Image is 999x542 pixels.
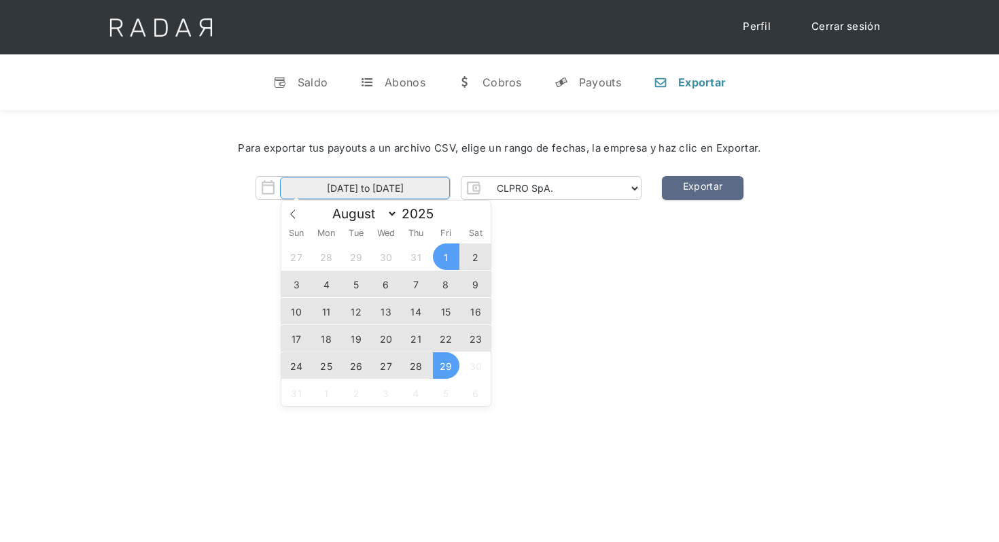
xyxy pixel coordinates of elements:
span: August 10, 2025 [283,298,310,324]
span: August 6, 2025 [373,271,400,297]
div: n [654,75,667,89]
span: August 17, 2025 [283,325,310,352]
span: September 4, 2025 [403,379,430,406]
span: September 2, 2025 [343,379,370,406]
select: Month [326,205,398,222]
span: September 6, 2025 [463,379,489,406]
span: August 7, 2025 [403,271,430,297]
span: August 30, 2025 [463,352,489,379]
span: July 31, 2025 [403,243,430,270]
span: July 28, 2025 [313,243,340,270]
span: August 23, 2025 [463,325,489,352]
span: August 3, 2025 [283,271,310,297]
span: August 14, 2025 [403,298,430,324]
a: Cerrar sesión [798,14,894,40]
span: August 28, 2025 [403,352,430,379]
div: v [273,75,287,89]
span: August 12, 2025 [343,298,370,324]
div: Saldo [298,75,328,89]
span: August 13, 2025 [373,298,400,324]
span: August 24, 2025 [283,352,310,379]
a: Exportar [662,176,743,200]
span: August 9, 2025 [463,271,489,297]
span: July 27, 2025 [283,243,310,270]
input: Year [398,206,446,222]
span: August 20, 2025 [373,325,400,352]
span: August 2, 2025 [463,243,489,270]
span: September 1, 2025 [313,379,340,406]
span: Thu [401,229,431,238]
span: August 22, 2025 [433,325,459,352]
span: July 29, 2025 [343,243,370,270]
div: Abonos [385,75,425,89]
span: Sun [281,229,311,238]
span: August 31, 2025 [283,379,310,406]
form: Form [256,176,642,200]
span: August 11, 2025 [313,298,340,324]
span: August 15, 2025 [433,298,459,324]
span: August 4, 2025 [313,271,340,297]
span: August 21, 2025 [403,325,430,352]
div: Exportar [678,75,726,89]
a: Perfil [729,14,784,40]
span: September 3, 2025 [373,379,400,406]
span: Sat [461,229,491,238]
span: August 1, 2025 [433,243,459,270]
span: August 19, 2025 [343,325,370,352]
div: t [360,75,374,89]
div: y [555,75,568,89]
span: Tue [341,229,371,238]
span: August 8, 2025 [433,271,459,297]
span: August 26, 2025 [343,352,370,379]
div: w [458,75,472,89]
span: August 27, 2025 [373,352,400,379]
span: August 16, 2025 [463,298,489,324]
span: Fri [431,229,461,238]
div: Para exportar tus payouts a un archivo CSV, elige un rango de fechas, la empresa y haz clic en Ex... [41,141,958,156]
span: August 18, 2025 [313,325,340,352]
span: August 25, 2025 [313,352,340,379]
span: August 29, 2025 [433,352,459,379]
div: Cobros [483,75,522,89]
span: September 5, 2025 [433,379,459,406]
span: August 5, 2025 [343,271,370,297]
span: Wed [371,229,401,238]
span: July 30, 2025 [373,243,400,270]
span: Mon [311,229,341,238]
div: Payouts [579,75,621,89]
